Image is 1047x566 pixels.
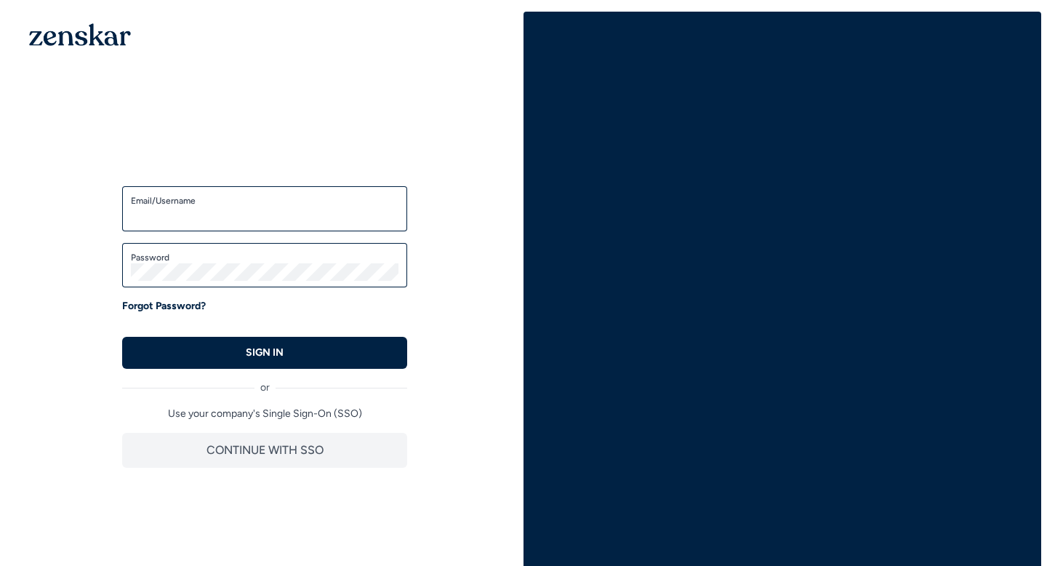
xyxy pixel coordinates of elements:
[131,252,398,263] label: Password
[29,23,131,46] img: 1OGAJ2xQqyY4LXKgY66KYq0eOWRCkrZdAb3gUhuVAqdWPZE9SRJmCz+oDMSn4zDLXe31Ii730ItAGKgCKgCCgCikA4Av8PJUP...
[122,369,407,395] div: or
[246,346,284,360] p: SIGN IN
[122,433,407,468] button: CONTINUE WITH SSO
[122,337,407,369] button: SIGN IN
[122,299,206,314] a: Forgot Password?
[131,195,398,207] label: Email/Username
[122,407,407,421] p: Use your company's Single Sign-On (SSO)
